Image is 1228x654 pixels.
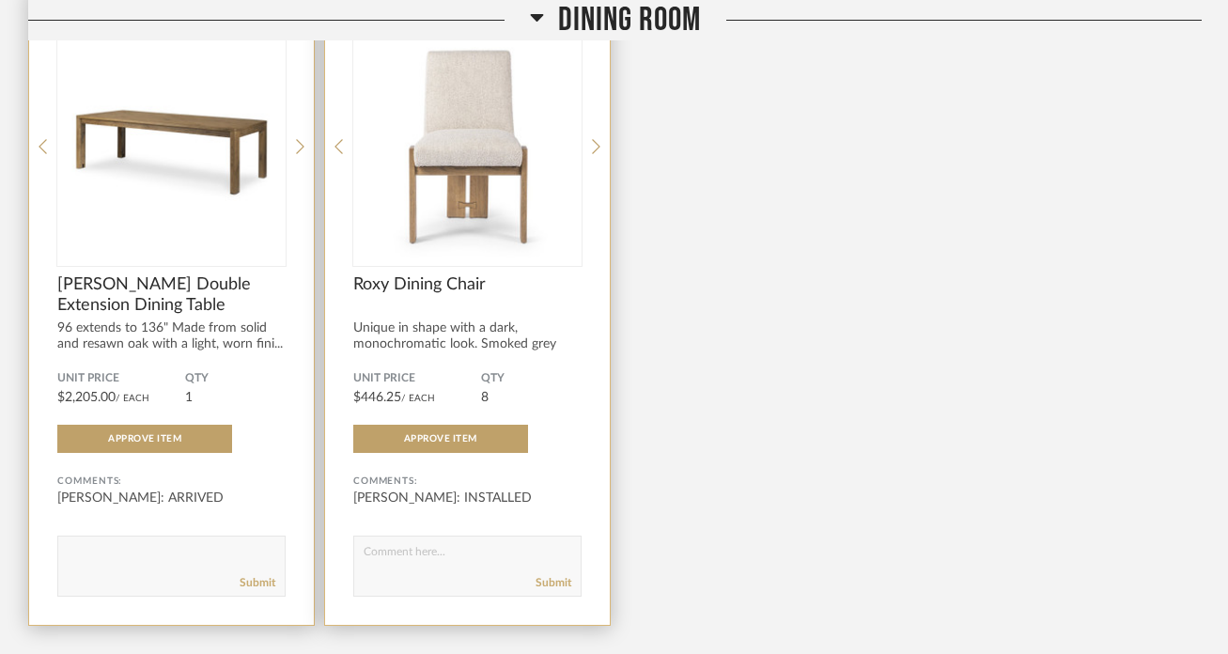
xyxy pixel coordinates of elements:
[353,320,582,368] div: Unique in shape with a dark, monochromatic look. Smoked grey pa...
[116,394,149,403] span: / Each
[353,274,582,295] span: Roxy Dining Chair
[185,371,286,386] span: QTY
[57,274,286,316] span: [PERSON_NAME] Double Extension Dining Table
[57,29,286,264] img: undefined
[353,391,401,404] span: $446.25
[57,371,185,386] span: Unit Price
[353,371,481,386] span: Unit Price
[57,425,232,453] button: Approve Item
[57,472,286,490] div: Comments:
[353,489,582,507] div: [PERSON_NAME]: INSTALLED
[57,391,116,404] span: $2,205.00
[185,391,193,404] span: 1
[353,472,582,490] div: Comments:
[481,371,582,386] span: QTY
[353,425,528,453] button: Approve Item
[353,29,582,264] img: undefined
[401,394,435,403] span: / Each
[404,434,477,444] span: Approve Item
[57,320,286,352] div: 96 extends to 136" Made from solid and resawn oak with a light, worn fini...
[536,575,571,591] a: Submit
[240,575,275,591] a: Submit
[57,489,286,507] div: [PERSON_NAME]: ARRIVED
[481,391,489,404] span: 8
[108,434,181,444] span: Approve Item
